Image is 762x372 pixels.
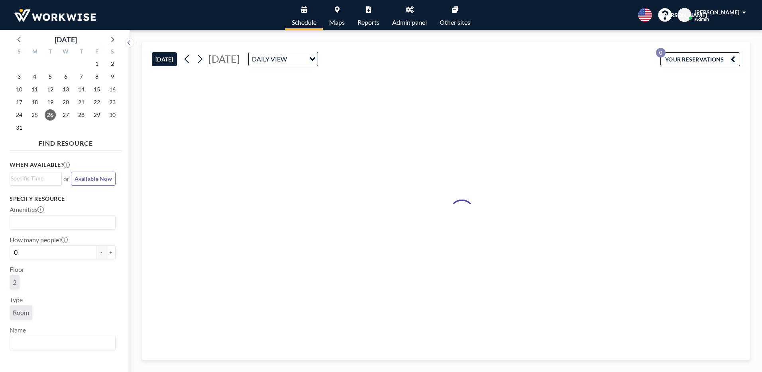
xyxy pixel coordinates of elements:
[76,97,87,108] span: Thursday, August 21, 2025
[76,71,87,82] span: Thursday, August 7, 2025
[58,47,74,57] div: W
[76,109,87,121] span: Thursday, August 28, 2025
[662,12,707,19] span: [PERSON_NAME]
[91,58,102,69] span: Friday, August 1, 2025
[13,309,29,317] span: Room
[695,16,709,22] span: Admin
[107,97,118,108] span: Saturday, August 23, 2025
[289,54,304,64] input: Search for option
[60,97,71,108] span: Wednesday, August 20, 2025
[29,84,40,95] span: Monday, August 11, 2025
[152,52,177,66] button: [DATE]
[250,54,289,64] span: DAILY VIEW
[11,174,57,183] input: Search for option
[249,52,318,66] div: Search for option
[45,109,56,121] span: Tuesday, August 26, 2025
[208,53,240,65] span: [DATE]
[107,58,118,69] span: Saturday, August 2, 2025
[440,19,470,26] span: Other sites
[14,122,25,133] span: Sunday, August 31, 2025
[63,175,69,183] span: or
[89,47,104,57] div: F
[14,71,25,82] span: Sunday, August 3, 2025
[29,71,40,82] span: Monday, August 4, 2025
[45,71,56,82] span: Tuesday, August 5, 2025
[329,19,345,26] span: Maps
[10,336,115,350] div: Search for option
[107,71,118,82] span: Saturday, August 9, 2025
[357,19,379,26] span: Reports
[292,19,316,26] span: Schedule
[13,7,98,23] img: organization-logo
[660,52,740,66] button: YOUR RESERVATIONS0
[45,84,56,95] span: Tuesday, August 12, 2025
[75,175,112,182] span: Available Now
[106,245,116,259] button: +
[392,19,427,26] span: Admin panel
[91,109,102,121] span: Friday, August 29, 2025
[10,136,122,147] h4: FIND RESOURCE
[10,326,26,334] label: Name
[695,9,739,16] span: [PERSON_NAME]
[60,71,71,82] span: Wednesday, August 6, 2025
[656,48,666,57] p: 0
[10,206,44,214] label: Amenities
[107,109,118,121] span: Saturday, August 30, 2025
[29,97,40,108] span: Monday, August 18, 2025
[76,84,87,95] span: Thursday, August 14, 2025
[13,278,16,286] span: 2
[10,216,115,229] div: Search for option
[73,47,89,57] div: T
[14,97,25,108] span: Sunday, August 17, 2025
[60,109,71,121] span: Wednesday, August 27, 2025
[91,84,102,95] span: Friday, August 15, 2025
[14,109,25,121] span: Sunday, August 24, 2025
[71,172,116,186] button: Available Now
[29,109,40,121] span: Monday, August 25, 2025
[10,296,23,304] label: Type
[60,84,71,95] span: Wednesday, August 13, 2025
[107,84,118,95] span: Saturday, August 16, 2025
[10,195,116,202] h3: Specify resource
[104,47,120,57] div: S
[55,34,77,45] div: [DATE]
[14,84,25,95] span: Sunday, August 10, 2025
[10,172,61,184] div: Search for option
[12,47,27,57] div: S
[10,236,68,244] label: How many people?
[11,338,111,348] input: Search for option
[11,217,111,228] input: Search for option
[43,47,58,57] div: T
[91,71,102,82] span: Friday, August 8, 2025
[91,97,102,108] span: Friday, August 22, 2025
[10,265,24,273] label: Floor
[96,245,106,259] button: -
[27,47,43,57] div: M
[45,97,56,108] span: Tuesday, August 19, 2025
